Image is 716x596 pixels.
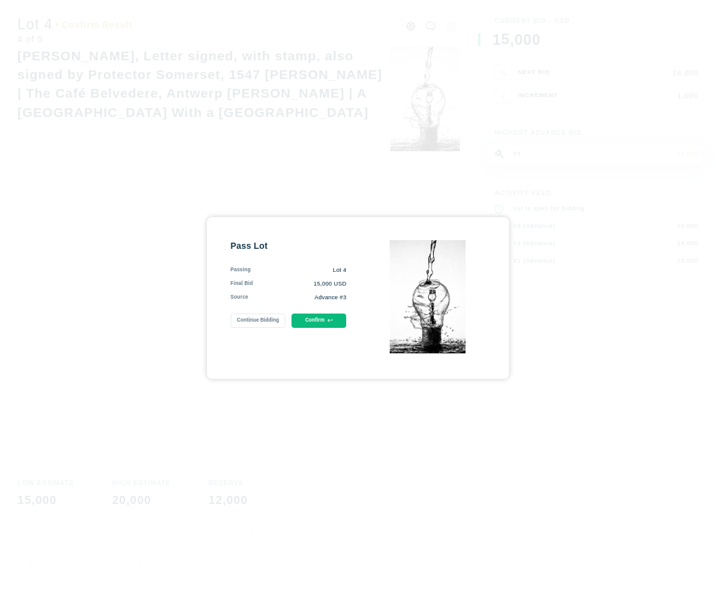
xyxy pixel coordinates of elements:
[253,280,346,288] div: 15,000 USD
[291,314,347,328] button: Confirm
[249,294,347,302] div: Advance #3
[231,240,347,252] div: Pass Lot
[231,294,249,302] div: Source
[231,314,286,328] button: Continue Bidding
[231,280,253,288] div: Final Bid
[250,266,346,274] div: Lot 4
[231,266,251,274] div: Passing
